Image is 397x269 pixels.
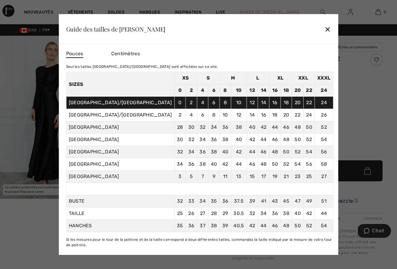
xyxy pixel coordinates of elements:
span: 43 [272,198,278,204]
td: [GEOGRAPHIC_DATA] [66,158,174,171]
td: 22 [303,84,315,97]
td: 54 [315,134,333,146]
td: 25 [303,171,315,183]
td: 32 [174,146,186,158]
td: 42 [258,121,269,134]
td: 2 [186,97,197,109]
td: 44 [258,134,269,146]
td: 4 [197,97,208,109]
td: 50 [269,158,281,171]
td: 27 [315,171,333,183]
span: 39 [249,198,255,204]
span: 32 [249,210,255,216]
td: 42 [220,158,231,171]
td: 48 [281,134,292,146]
td: 3 [174,171,186,183]
td: 46 [269,134,281,146]
td: 9 [208,171,220,183]
td: 4 [197,84,208,97]
td: 22 [292,109,303,121]
td: 18 [281,84,292,97]
div: ✕ [325,23,331,35]
td: 58 [315,158,333,171]
span: 50 [294,223,301,228]
div: Seul les tailles [GEOGRAPHIC_DATA]/[GEOGRAPHIC_DATA] sont affichées sur ce site. [66,64,334,69]
span: 36 [222,198,229,204]
span: 35 [177,223,183,228]
td: 20 [281,109,292,121]
td: 38 [208,146,220,158]
td: 56 [315,146,333,158]
th: Sizes [66,72,174,97]
td: 16 [269,84,281,97]
td: 46 [258,146,269,158]
span: 51 [321,198,327,204]
td: 34 [186,146,197,158]
td: 17 [258,171,269,183]
td: 38 [220,134,231,146]
span: 40 [294,210,301,216]
td: 34 [208,121,220,134]
td: 46 [247,158,258,171]
td: 40 [231,134,247,146]
td: 36 [208,134,220,146]
span: 36 [188,223,195,228]
td: 22 [303,97,315,109]
td: 50 [303,121,315,134]
span: 28 [211,210,217,216]
td: 20 [292,84,303,97]
td: XL [269,72,292,84]
td: 42 [231,146,247,158]
td: 26 [315,109,333,121]
td: 10 [220,109,231,121]
span: 45 [283,198,289,204]
td: 12 [247,84,258,97]
td: 6 [197,109,208,121]
td: [GEOGRAPHIC_DATA] [66,134,174,146]
span: 48 [283,223,289,228]
span: 27 [200,210,205,216]
td: 50 [281,146,292,158]
span: 41 [261,198,266,204]
td: 32 [186,134,197,146]
td: 34 [197,134,208,146]
span: 36 [272,210,278,216]
td: 8 [220,97,231,109]
td: 12 [247,97,258,109]
span: 33 [188,198,195,204]
td: BUSTE [66,195,174,207]
td: 56 [303,158,315,171]
td: XXXL [315,72,333,84]
td: 36 [186,158,197,171]
td: 48 [292,121,303,134]
td: 44 [269,121,281,134]
span: 30.5 [233,210,244,216]
td: [GEOGRAPHIC_DATA]/[GEOGRAPHIC_DATA] [66,109,174,121]
span: 34 [199,198,206,204]
td: 10 [231,84,247,97]
td: 6 [208,97,220,109]
td: 34 [174,158,186,171]
td: 11 [220,171,231,183]
td: 14 [258,84,269,97]
span: 42 [249,223,255,228]
span: Pouces [66,50,83,58]
span: 44 [321,210,327,216]
td: 2 [174,109,186,121]
span: Chat [14,4,26,10]
td: 40 [247,121,258,134]
span: 39 [222,223,228,228]
td: 48 [269,146,281,158]
td: HANCHES [66,220,174,232]
td: 14 [258,97,269,109]
td: 7 [197,171,208,183]
td: 15 [247,171,258,183]
td: 30 [174,134,186,146]
td: 2 [186,84,197,97]
span: 26 [188,210,194,216]
td: 0 [174,97,186,109]
span: 54 [321,223,327,228]
td: XXL [292,72,315,84]
td: 44 [247,146,258,158]
td: 19 [269,171,281,183]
